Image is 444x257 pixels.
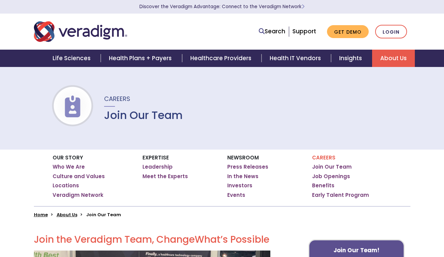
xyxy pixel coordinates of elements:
a: About Us [372,50,415,67]
a: Events [227,192,245,199]
h2: Join the Veradigm Team, Change [34,234,270,245]
a: Meet the Experts [142,173,188,180]
a: Discover the Veradigm Advantage: Connect to the Veradigm NetworkLearn More [139,3,305,10]
a: Health IT Vendors [262,50,331,67]
a: Get Demo [327,25,369,38]
strong: Join Our Team! [333,246,380,254]
a: Who We Are [53,164,85,170]
a: Press Releases [227,164,268,170]
a: Culture and Values [53,173,105,180]
a: Benefits [312,182,334,189]
span: What’s Possible [195,233,269,246]
a: Healthcare Providers [182,50,262,67]
a: Early Talent Program [312,192,369,199]
a: Health Plans + Payers [101,50,182,67]
h1: Join Our Team [104,109,183,122]
span: Learn More [302,3,305,10]
a: Job Openings [312,173,350,180]
a: Leadership [142,164,173,170]
a: Life Sciences [44,50,101,67]
a: Support [292,27,316,35]
a: Home [34,211,48,218]
img: Veradigm logo [34,20,127,43]
a: Locations [53,182,79,189]
a: About Us [57,211,77,218]
a: Investors [227,182,252,189]
a: Login [375,25,407,39]
a: Join Our Team [312,164,352,170]
a: In the News [227,173,258,180]
a: Insights [331,50,372,67]
span: Careers [104,95,130,103]
a: Veradigm Network [53,192,103,199]
a: Search [259,27,285,36]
